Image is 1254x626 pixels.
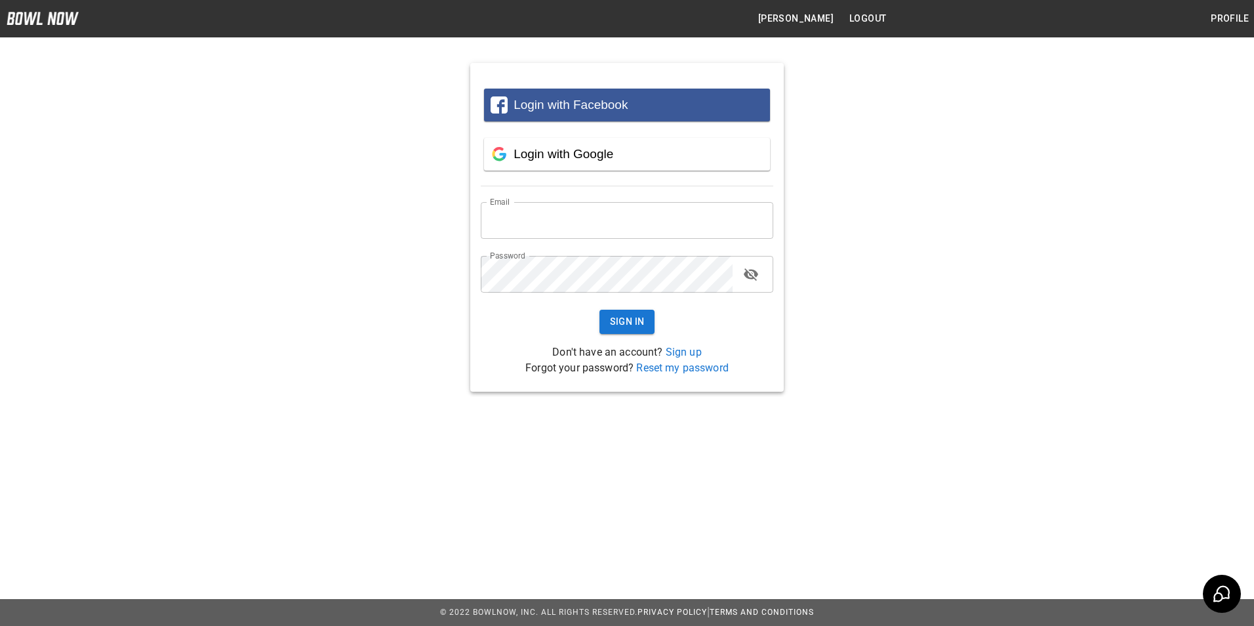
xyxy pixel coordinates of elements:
span: © 2022 BowlNow, Inc. All Rights Reserved. [440,608,637,617]
button: [PERSON_NAME] [753,7,839,31]
p: Forgot your password? [481,360,773,376]
p: Don't have an account? [481,344,773,360]
a: Sign up [666,346,702,358]
a: Reset my password [636,362,729,374]
button: Login with Google [484,138,770,171]
img: logo [7,12,79,25]
a: Privacy Policy [637,608,707,617]
button: toggle password visibility [738,261,764,287]
button: Sign In [599,310,655,334]
button: Profile [1205,7,1254,31]
span: Login with Google [514,147,613,161]
span: Login with Facebook [514,98,628,112]
button: Login with Facebook [484,89,770,121]
button: Logout [844,7,891,31]
a: Terms and Conditions [710,608,814,617]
